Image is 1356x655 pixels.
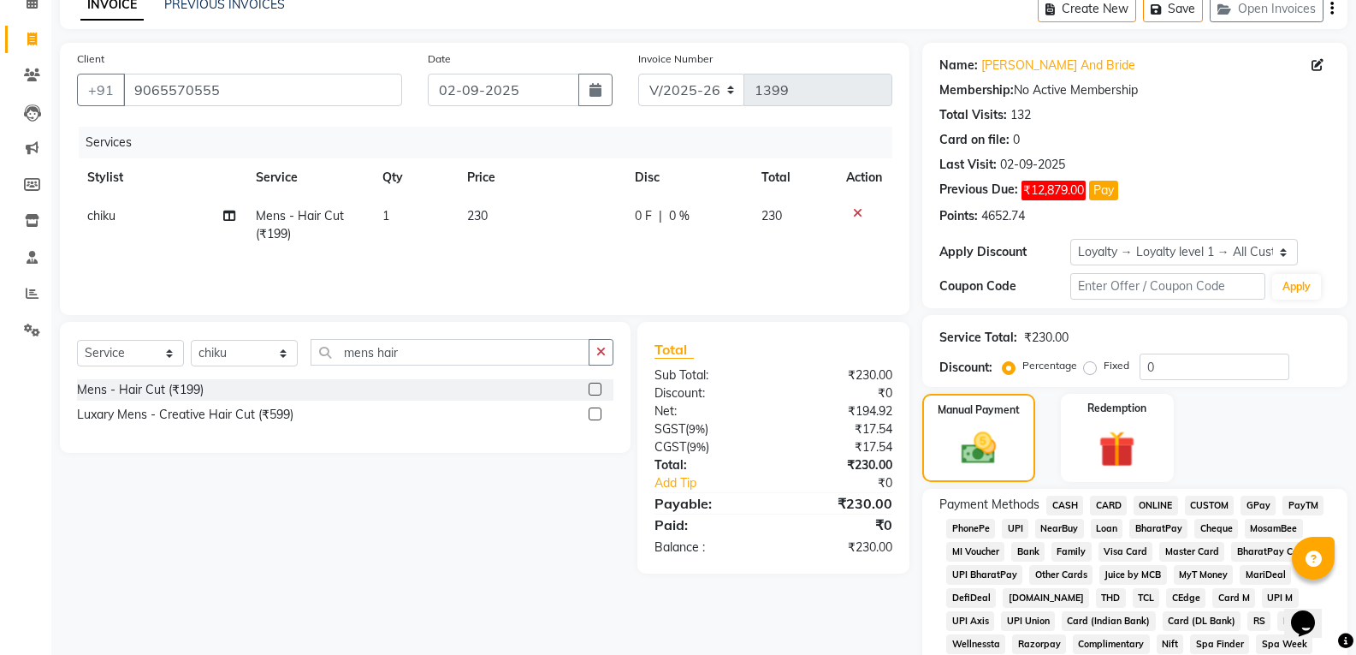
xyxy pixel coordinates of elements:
[311,339,589,366] input: Search or Scan
[946,542,1004,562] span: MI Voucher
[939,131,1010,149] div: Card on file:
[77,51,104,67] label: Client
[87,208,115,223] span: chiku
[1089,181,1118,200] button: Pay
[1194,519,1238,539] span: Cheque
[77,74,125,106] button: +91
[981,207,1025,225] div: 4652.74
[669,207,690,225] span: 0 %
[1099,565,1167,585] span: Juice by MCB
[382,208,389,223] span: 1
[1046,496,1083,515] span: CASH
[939,496,1039,514] span: Payment Methods
[1272,274,1321,300] button: Apply
[1087,401,1146,416] label: Redemption
[1159,542,1224,562] span: Master Card
[77,381,204,399] div: Mens - Hair Cut (₹199)
[939,243,1069,261] div: Apply Discount
[1035,519,1084,539] span: NearBuy
[1098,542,1153,562] span: Visa Card
[1284,587,1339,638] iframe: chat widget
[642,384,773,402] div: Discount:
[1096,588,1126,608] span: THD
[1013,131,1020,149] div: 0
[1022,358,1077,373] label: Percentage
[1185,496,1235,515] span: CUSTOM
[939,329,1017,347] div: Service Total:
[1240,565,1291,585] span: MariDeal
[642,456,773,474] div: Total:
[659,207,662,225] span: |
[939,181,1018,200] div: Previous Due:
[1011,542,1045,562] span: Bank
[246,158,372,197] th: Service
[1021,181,1086,200] span: ₹12,879.00
[1262,588,1299,608] span: UPI M
[773,515,905,535] div: ₹0
[654,421,685,437] span: SGST
[690,440,706,454] span: 9%
[642,539,773,557] div: Balance :
[796,474,905,492] div: ₹0
[1277,611,1306,631] span: BTC
[773,438,905,456] div: ₹17.54
[773,384,905,402] div: ₹0
[773,366,905,384] div: ₹230.00
[1062,611,1156,631] span: Card (Indian Bank)
[123,74,402,106] input: Search by Name/Mobile/Email/Code
[1010,106,1031,124] div: 132
[79,127,905,158] div: Services
[1247,611,1270,631] span: RS
[950,428,1007,468] img: _cash.svg
[1001,611,1055,631] span: UPI Union
[428,51,451,67] label: Date
[654,439,686,455] span: CGST
[689,422,705,436] span: 9%
[773,456,905,474] div: ₹230.00
[77,406,293,424] div: Luxary Mens - Creative Hair Cut (₹599)
[625,158,751,197] th: Disc
[635,207,652,225] span: 0 F
[939,207,978,225] div: Points:
[642,493,773,514] div: Payable:
[1282,496,1323,515] span: PayTM
[642,402,773,420] div: Net:
[1091,519,1123,539] span: Loan
[773,493,905,514] div: ₹230.00
[1212,588,1255,608] span: Card M
[773,420,905,438] div: ₹17.54
[1245,519,1303,539] span: MosamBee
[1029,565,1092,585] span: Other Cards
[939,359,992,377] div: Discount:
[256,208,344,241] span: Mens - Hair Cut (₹199)
[1241,496,1276,515] span: GPay
[77,158,246,197] th: Stylist
[642,515,773,535] div: Paid:
[638,51,713,67] label: Invoice Number
[1000,156,1065,174] div: 02-09-2025
[981,57,1135,74] a: [PERSON_NAME] And Bride
[946,634,1005,654] span: Wellnessta
[938,402,1020,418] label: Manual Payment
[939,277,1069,295] div: Coupon Code
[946,588,996,608] span: DefiDeal
[1073,634,1150,654] span: Complimentary
[1166,588,1205,608] span: CEdge
[642,438,773,456] div: ( )
[642,474,796,492] a: Add Tip
[939,156,997,174] div: Last Visit:
[1090,496,1127,515] span: CARD
[939,106,1007,124] div: Total Visits:
[372,158,457,197] th: Qty
[1129,519,1187,539] span: BharatPay
[1024,329,1069,347] div: ₹230.00
[939,81,1014,99] div: Membership:
[751,158,836,197] th: Total
[1070,273,1265,300] input: Enter Offer / Coupon Code
[946,565,1022,585] span: UPI BharatPay
[1190,634,1249,654] span: Spa Finder
[939,81,1330,99] div: No Active Membership
[1256,634,1312,654] span: Spa Week
[761,208,782,223] span: 230
[836,158,892,197] th: Action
